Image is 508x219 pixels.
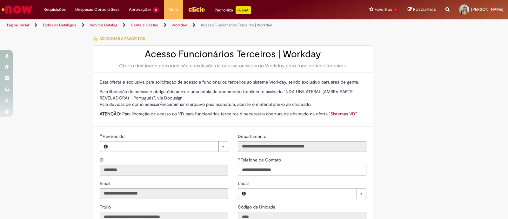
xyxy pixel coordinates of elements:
a: Página inicial [7,23,29,28]
span: Requisições [43,6,66,13]
img: ServiceNow [1,3,33,16]
a: Rascunhos [408,7,436,13]
span: Necessários - Favorecido [103,133,126,139]
span: Aprovações [129,6,151,13]
a: Sistemas VD [331,111,355,117]
a: Todos os Catálogos [43,23,76,28]
span: Telefone de Contato [241,157,282,163]
p: +GenAi [236,6,251,14]
a: Limpar campo Local [250,188,366,199]
span: Rascunhos [413,6,436,12]
p: Essa oferta é exclusiva para solicitação de acesso a funcionários terceiros ao sistema Workday, s... [100,79,366,85]
div: Padroniza [215,6,251,14]
ul: Trilhas de página [5,19,334,31]
label: Somente leitura - Email [100,180,111,187]
button: Local, Visualizar este registro [238,188,250,199]
span: Favoritos [375,6,392,13]
input: Email [100,188,228,199]
span: Obrigatório Preenchido [238,157,241,160]
span: Necessários [100,134,103,136]
button: Adicionar a Favoritos [93,32,149,45]
a: Acesso Funcionários Terceiros | Workday [201,23,272,28]
a: Limpar campo Favorecido [111,141,228,152]
span: More [169,6,178,13]
p: : Para liberação de acesso ao VD para funcionários terceiros é necessário abertura de chamado na ... [100,111,366,117]
span: Local [238,181,250,186]
span: [PERSON_NAME] [471,7,503,12]
span: 1 [393,7,398,13]
span: 13 [153,7,159,13]
img: click_logo_yellow_360x200.png [188,4,205,14]
label: Somente leitura - Código da Unidade [238,204,277,210]
span: Somente leitura - ID [100,157,105,163]
a: Workday [172,23,187,28]
span: Despesas Corporativas [75,6,119,13]
label: Somente leitura - Departamento [238,133,268,140]
a: Gente e Gestão [131,23,158,28]
input: Departamento [238,141,366,152]
p: Para liberação do acesso é obrigatório anexar uma cópia do documento totalmente assinado "NDA UNI... [100,88,366,107]
label: Somente leitura - Título [100,204,112,210]
button: Favorecido, Visualizar este registro [100,141,111,152]
span: Somente leitura - Título [100,204,112,210]
input: ID [100,165,228,175]
span: Somente leitura - Código da Unidade [238,204,277,210]
div: Oferta destinada para inclusão e exclusão de acesso ao sistema Workday para funcionários terceiros. [100,63,366,69]
input: Telefone de Contato [238,165,366,175]
span: Adicionar a Favoritos [99,36,145,41]
strong: ATENÇÃO [100,111,120,117]
h2: Acesso Funcionários Terceiros | Workday [100,49,366,59]
a: Service Catalog [90,23,117,28]
label: Somente leitura - ID [100,157,105,163]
